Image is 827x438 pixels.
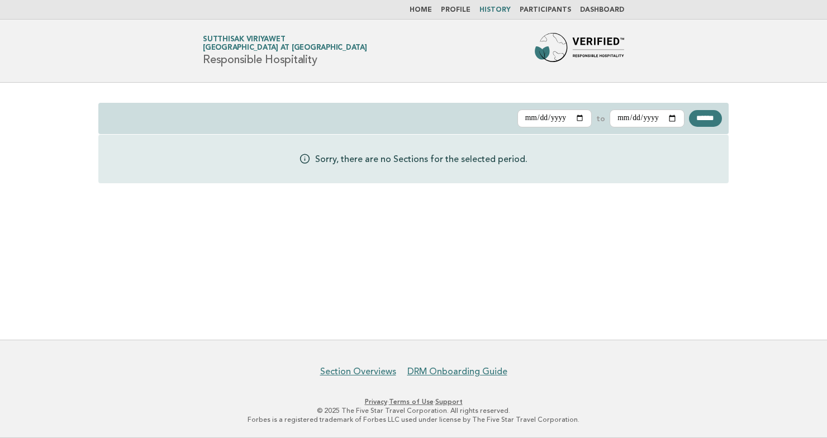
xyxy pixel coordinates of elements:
[407,366,507,377] a: DRM Onboarding Guide
[596,113,605,123] label: to
[203,36,367,51] a: Sutthisak Viriyawet[GEOGRAPHIC_DATA] at [GEOGRAPHIC_DATA]
[389,398,434,406] a: Terms of Use
[72,397,755,406] p: · ·
[435,398,463,406] a: Support
[580,7,624,13] a: Dashboard
[315,153,527,165] p: Sorry, there are no Sections for the selected period.
[203,36,367,65] h1: Responsible Hospitality
[72,406,755,415] p: © 2025 The Five Star Travel Corporation. All rights reserved.
[535,33,624,69] img: Forbes Travel Guide
[520,7,571,13] a: Participants
[479,7,511,13] a: History
[365,398,387,406] a: Privacy
[203,45,367,52] span: [GEOGRAPHIC_DATA] at [GEOGRAPHIC_DATA]
[72,415,755,424] p: Forbes is a registered trademark of Forbes LLC used under license by The Five Star Travel Corpora...
[441,7,470,13] a: Profile
[410,7,432,13] a: Home
[320,366,396,377] a: Section Overviews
